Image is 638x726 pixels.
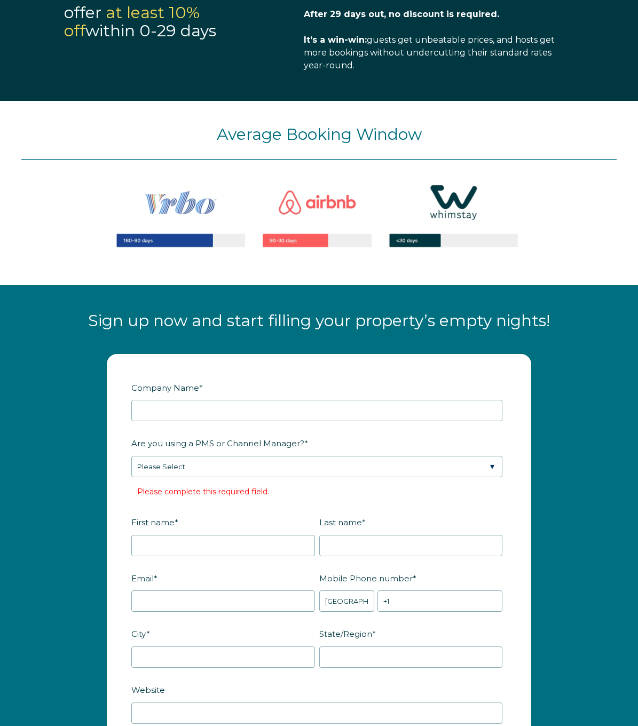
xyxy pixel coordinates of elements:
label: Please complete this required field. [137,487,269,496]
span: Mobile Phone number [319,570,413,587]
span: Average Booking Window [217,124,422,144]
span: Sign up now and start filling your property’s empty nights! [88,311,550,330]
span: State/Region [319,626,372,642]
span: Email [131,570,154,587]
span: After 29 days out, no discount is required. [304,9,499,19]
span: Are you using a PMS or Channel Manager? [131,435,304,452]
span: guests get unbeatable prices, and hosts get more bookings without undercutting their standard rat... [304,35,555,70]
span: Last name [319,514,362,531]
img: Captura de pantalla 2025-05-06 a la(s) 5.25.03 p.m. [85,160,553,271]
span: Company Name [131,380,199,396]
span: First name [131,514,175,531]
span: City [131,626,146,642]
span: It’s a win-win: [304,35,367,45]
span: Website [131,682,165,698]
span: at least 10% off [64,3,200,41]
